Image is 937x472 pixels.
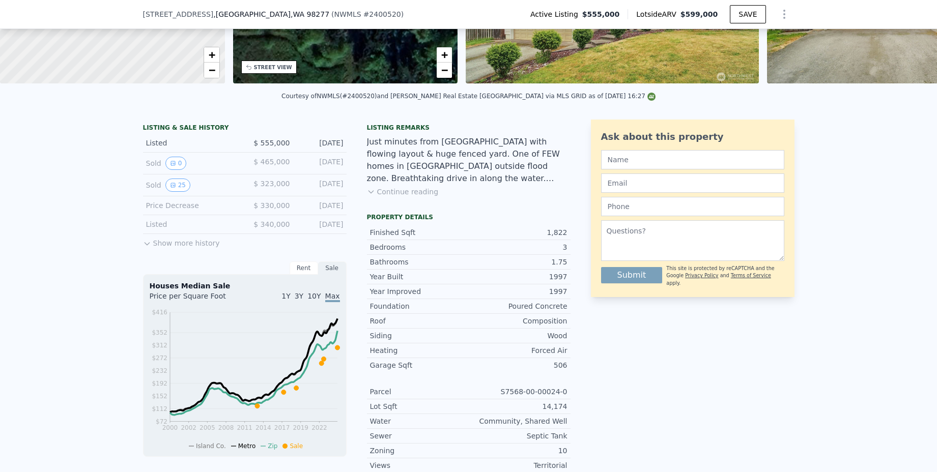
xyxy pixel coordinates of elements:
[469,331,567,341] div: Wood
[334,10,361,18] span: NWMLS
[370,257,469,267] div: Bathrooms
[237,424,252,431] tspan: 2011
[238,442,255,450] span: Metro
[146,200,237,211] div: Price Decrease
[152,329,167,336] tspan: $352
[367,136,571,185] div: Just minutes from [GEOGRAPHIC_DATA] with flowing layout & huge fenced yard. One of FEW homes in [...
[370,387,469,397] div: Parcel
[370,301,469,311] div: Foundation
[150,281,340,291] div: Houses Median Sale
[290,442,303,450] span: Sale
[469,431,567,441] div: Septic Tank
[152,309,167,316] tspan: $416
[146,179,237,192] div: Sold
[367,213,571,221] div: Property details
[370,331,469,341] div: Siding
[268,442,277,450] span: Zip
[143,234,220,248] button: Show more history
[601,173,784,193] input: Email
[152,367,167,374] tspan: $232
[165,179,190,192] button: View historical data
[150,291,245,307] div: Price per Square Foot
[363,10,401,18] span: # 2400520
[370,416,469,426] div: Water
[469,446,567,456] div: 10
[318,261,347,275] div: Sale
[143,124,347,134] div: LISTING & SALE HISTORY
[146,138,237,148] div: Listed
[441,48,448,61] span: +
[680,10,718,18] span: $599,000
[469,316,567,326] div: Composition
[290,261,318,275] div: Rent
[370,286,469,297] div: Year Improved
[295,292,303,300] span: 3Y
[156,418,167,425] tspan: $72
[469,272,567,282] div: 1997
[601,130,784,144] div: Ask about this property
[181,424,196,431] tspan: 2002
[146,157,237,170] div: Sold
[469,387,567,397] div: S7568-00-00024-0
[437,47,452,63] a: Zoom in
[370,360,469,370] div: Garage Sqft
[469,416,567,426] div: Community, Shared Well
[582,9,620,19] span: $555,000
[165,157,187,170] button: View historical data
[437,63,452,78] a: Zoom out
[152,393,167,400] tspan: $152
[370,345,469,356] div: Heating
[685,273,718,278] a: Privacy Policy
[601,150,784,169] input: Name
[208,48,215,61] span: +
[370,446,469,456] div: Zoning
[469,242,567,252] div: 3
[325,292,340,302] span: Max
[298,138,344,148] div: [DATE]
[146,219,237,229] div: Listed
[298,200,344,211] div: [DATE]
[469,460,567,470] div: Territorial
[208,64,215,76] span: −
[152,380,167,387] tspan: $192
[253,139,290,147] span: $ 555,000
[291,10,329,18] span: , WA 98277
[469,301,567,311] div: Poured Concrete
[307,292,321,300] span: 10Y
[731,273,771,278] a: Terms of Service
[647,93,656,101] img: NWMLS Logo
[370,401,469,411] div: Lot Sqft
[469,227,567,238] div: 1,822
[281,292,290,300] span: 1Y
[311,424,327,431] tspan: 2022
[152,342,167,349] tspan: $312
[298,179,344,192] div: [DATE]
[255,424,271,431] tspan: 2014
[143,9,214,19] span: [STREET_ADDRESS]
[213,9,329,19] span: , [GEOGRAPHIC_DATA]
[293,424,308,431] tspan: 2019
[469,401,567,411] div: 14,174
[253,220,290,228] span: $ 340,000
[152,355,167,362] tspan: $272
[253,158,290,166] span: $ 465,000
[218,424,234,431] tspan: 2008
[162,424,178,431] tspan: 2000
[370,431,469,441] div: Sewer
[469,360,567,370] div: 506
[730,5,765,23] button: SAVE
[281,93,656,100] div: Courtesy of NWMLS (#2400520) and [PERSON_NAME] Real Estate [GEOGRAPHIC_DATA] via MLS GRID as of [...
[204,63,219,78] a: Zoom out
[204,47,219,63] a: Zoom in
[253,180,290,188] span: $ 323,000
[152,405,167,412] tspan: $112
[601,267,663,283] button: Submit
[636,9,680,19] span: Lotside ARV
[601,197,784,216] input: Phone
[469,257,567,267] div: 1.75
[469,345,567,356] div: Forced Air
[200,424,215,431] tspan: 2005
[370,316,469,326] div: Roof
[774,4,794,24] button: Show Options
[367,187,439,197] button: Continue reading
